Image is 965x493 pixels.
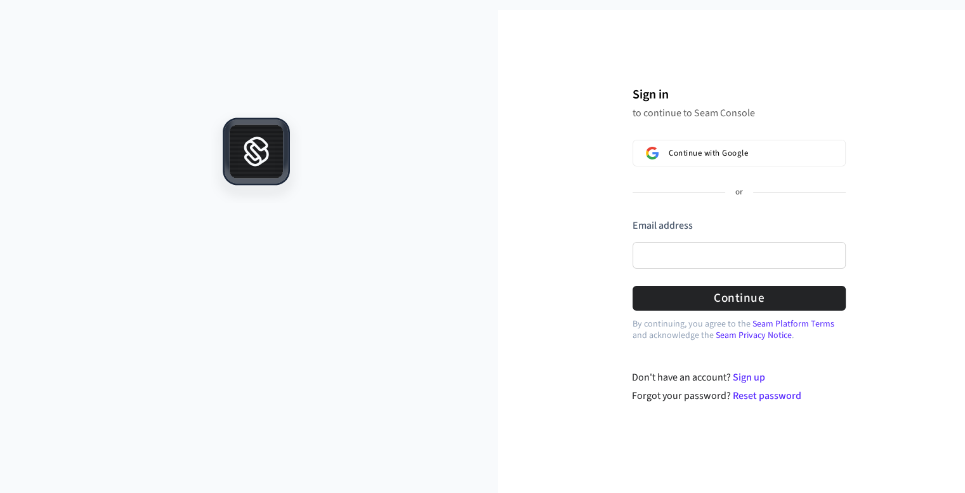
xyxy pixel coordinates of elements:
img: Sign in with Google [646,147,659,159]
button: Continue [633,286,846,311]
div: Don't have an account? [632,370,846,385]
button: Sign in with GoogleContinue with Google [633,140,846,166]
div: Forgot your password? [632,388,846,403]
p: or [735,187,743,198]
a: Seam Platform Terms [752,318,834,330]
a: Sign up [733,370,765,384]
h1: Sign in [633,85,846,104]
a: Seam Privacy Notice [716,329,792,342]
a: Reset password [733,389,801,403]
label: Email address [633,219,693,233]
p: to continue to Seam Console [633,107,846,119]
p: By continuing, you agree to the and acknowledge the . [633,318,846,341]
span: Continue with Google [669,148,748,158]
